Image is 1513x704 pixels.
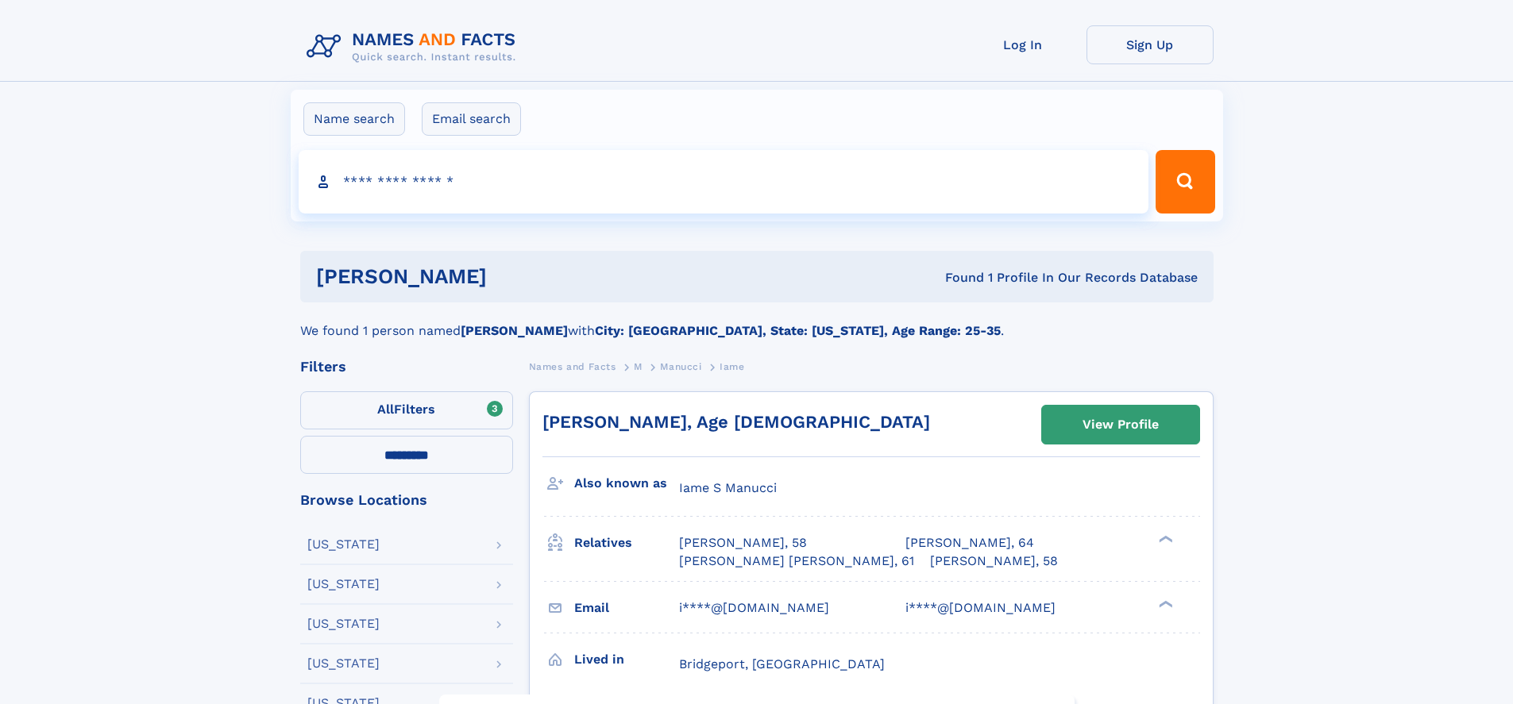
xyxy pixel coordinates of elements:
input: search input [299,150,1149,214]
div: View Profile [1083,406,1159,443]
div: Filters [300,360,513,374]
a: Manucci [660,356,701,376]
h3: Relatives [574,529,679,556]
div: [US_STATE] [307,657,380,670]
a: Sign Up [1087,25,1214,64]
h1: [PERSON_NAME] [316,267,716,287]
a: Log In [959,25,1087,64]
a: M [634,356,643,376]
a: [PERSON_NAME], Age [DEMOGRAPHIC_DATA] [542,412,930,432]
label: Filters [300,391,513,429]
span: All [377,402,394,417]
div: Browse Locations [300,493,513,507]
span: Iame [720,361,744,372]
a: Names and Facts [529,356,616,376]
a: [PERSON_NAME] [PERSON_NAME], 61 [679,552,914,570]
div: We found 1 person named with . [300,302,1214,340]
div: Found 1 Profile In Our Records Database [716,269,1198,287]
div: ❯ [1155,534,1174,544]
a: [PERSON_NAME], 58 [679,534,807,552]
button: Search Button [1156,150,1214,214]
label: Name search [303,102,405,136]
b: City: [GEOGRAPHIC_DATA], State: [US_STATE], Age Range: 25-35 [595,323,1001,338]
h3: Email [574,594,679,621]
span: M [634,361,643,372]
div: [US_STATE] [307,617,380,630]
label: Email search [422,102,521,136]
div: ❯ [1155,598,1174,609]
a: [PERSON_NAME], 58 [930,552,1058,570]
b: [PERSON_NAME] [461,323,568,338]
span: Bridgeport, [GEOGRAPHIC_DATA] [679,656,885,671]
img: Logo Names and Facts [300,25,529,68]
div: [US_STATE] [307,578,380,591]
h3: Lived in [574,646,679,673]
div: [US_STATE] [307,538,380,551]
span: Manucci [660,361,701,372]
a: [PERSON_NAME], 64 [905,534,1034,552]
h3: Also known as [574,470,679,497]
span: Iame S Manucci [679,480,777,495]
a: View Profile [1042,406,1199,444]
